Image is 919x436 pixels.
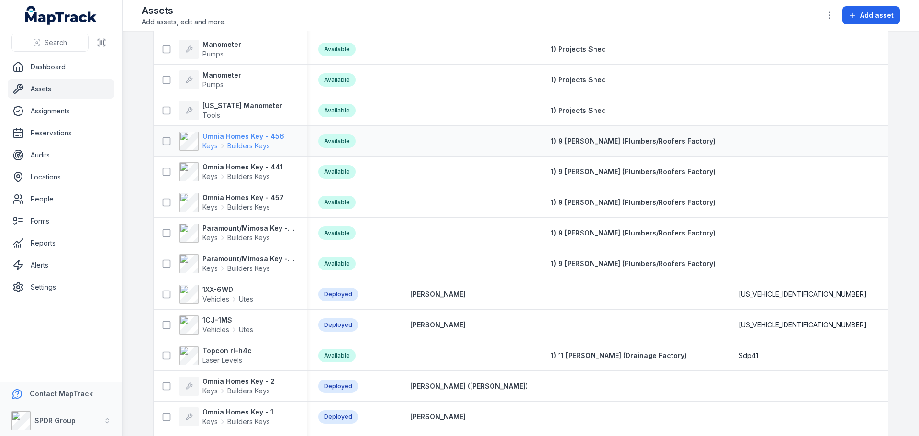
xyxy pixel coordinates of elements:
[551,106,606,115] a: 1) Projects Shed
[410,412,466,422] a: [PERSON_NAME]
[410,381,528,391] a: [PERSON_NAME] ([PERSON_NAME])
[179,315,253,335] a: 1CJ-1MSVehiclesUtes
[8,57,114,77] a: Dashboard
[179,285,253,304] a: 1XX-6WDVehiclesUtes
[551,228,716,238] a: 1) 9 [PERSON_NAME] (Plumbers/Roofers Factory)
[202,346,252,356] strong: Topcon rl-h4c
[551,45,606,54] a: 1) Projects Shed
[202,80,224,89] span: Pumps
[179,193,284,212] a: Omnia Homes Key - 457KeysBuilders Keys
[8,101,114,121] a: Assignments
[739,290,867,299] span: [US_VEHICLE_IDENTIFICATION_NUMBER]
[318,410,358,424] div: Deployed
[551,198,716,206] span: 1) 9 [PERSON_NAME] (Plumbers/Roofers Factory)
[202,101,282,111] strong: [US_STATE] Manometer
[202,162,283,172] strong: Omnia Homes Key - 441
[842,6,900,24] button: Add asset
[179,346,252,365] a: Topcon rl-h4cLaser Levels
[739,320,867,330] span: [US_VEHICLE_IDENTIFICATION_NUMBER]
[202,132,284,141] strong: Omnia Homes Key - 456
[202,233,218,243] span: Keys
[551,136,716,146] a: 1) 9 [PERSON_NAME] (Plumbers/Roofers Factory)
[227,417,270,426] span: Builders Keys
[202,50,224,58] span: Pumps
[202,172,218,181] span: Keys
[202,224,295,233] strong: Paramount/Mimosa Key - 1856
[202,40,241,49] strong: Manometer
[8,190,114,209] a: People
[318,380,358,393] div: Deployed
[202,202,218,212] span: Keys
[202,294,229,304] span: Vehicles
[202,70,241,80] strong: Manometer
[8,79,114,99] a: Assets
[202,325,229,335] span: Vehicles
[551,351,687,359] span: 1) 11 [PERSON_NAME] (Drainage Factory)
[202,377,275,386] strong: Omnia Homes Key - 2
[551,75,606,85] a: 1) Projects Shed
[318,196,356,209] div: Available
[142,17,226,27] span: Add assets, edit and more.
[202,254,295,264] strong: Paramount/Mimosa Key - 1855
[318,165,356,179] div: Available
[179,132,284,151] a: Omnia Homes Key - 456KeysBuilders Keys
[318,43,356,56] div: Available
[8,234,114,253] a: Reports
[227,202,270,212] span: Builders Keys
[11,34,89,52] button: Search
[179,40,241,59] a: ManometerPumps
[551,198,716,207] a: 1) 9 [PERSON_NAME] (Plumbers/Roofers Factory)
[30,390,93,398] strong: Contact MapTrack
[551,167,716,177] a: 1) 9 [PERSON_NAME] (Plumbers/Roofers Factory)
[202,315,253,325] strong: 1CJ-1MS
[318,134,356,148] div: Available
[318,288,358,301] div: Deployed
[8,278,114,297] a: Settings
[142,4,226,17] h2: Assets
[318,104,356,117] div: Available
[8,123,114,143] a: Reservations
[551,106,606,114] span: 1) Projects Shed
[202,356,242,364] span: Laser Levels
[551,229,716,237] span: 1) 9 [PERSON_NAME] (Plumbers/Roofers Factory)
[202,264,218,273] span: Keys
[551,259,716,268] a: 1) 9 [PERSON_NAME] (Plumbers/Roofers Factory)
[551,259,716,268] span: 1) 9 [PERSON_NAME] (Plumbers/Roofers Factory)
[551,351,687,360] a: 1) 11 [PERSON_NAME] (Drainage Factory)
[202,285,253,294] strong: 1XX-6WD
[318,349,356,362] div: Available
[227,172,270,181] span: Builders Keys
[202,193,284,202] strong: Omnia Homes Key - 457
[739,351,758,360] span: Sdp41
[25,6,97,25] a: MapTrack
[179,162,283,181] a: Omnia Homes Key - 441KeysBuilders Keys
[202,417,218,426] span: Keys
[34,416,76,425] strong: SPDR Group
[179,101,282,120] a: [US_STATE] ManometerTools
[318,318,358,332] div: Deployed
[179,70,241,89] a: ManometerPumps
[8,256,114,275] a: Alerts
[8,168,114,187] a: Locations
[410,290,466,299] a: [PERSON_NAME]
[202,111,220,119] span: Tools
[179,254,295,273] a: Paramount/Mimosa Key - 1855KeysBuilders Keys
[202,407,273,417] strong: Omnia Homes Key - 1
[227,233,270,243] span: Builders Keys
[179,224,295,243] a: Paramount/Mimosa Key - 1856KeysBuilders Keys
[8,212,114,231] a: Forms
[179,377,275,396] a: Omnia Homes Key - 2KeysBuilders Keys
[227,264,270,273] span: Builders Keys
[227,386,270,396] span: Builders Keys
[410,320,466,330] a: [PERSON_NAME]
[551,45,606,53] span: 1) Projects Shed
[551,137,716,145] span: 1) 9 [PERSON_NAME] (Plumbers/Roofers Factory)
[202,386,218,396] span: Keys
[239,294,253,304] span: Utes
[318,73,356,87] div: Available
[551,168,716,176] span: 1) 9 [PERSON_NAME] (Plumbers/Roofers Factory)
[45,38,67,47] span: Search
